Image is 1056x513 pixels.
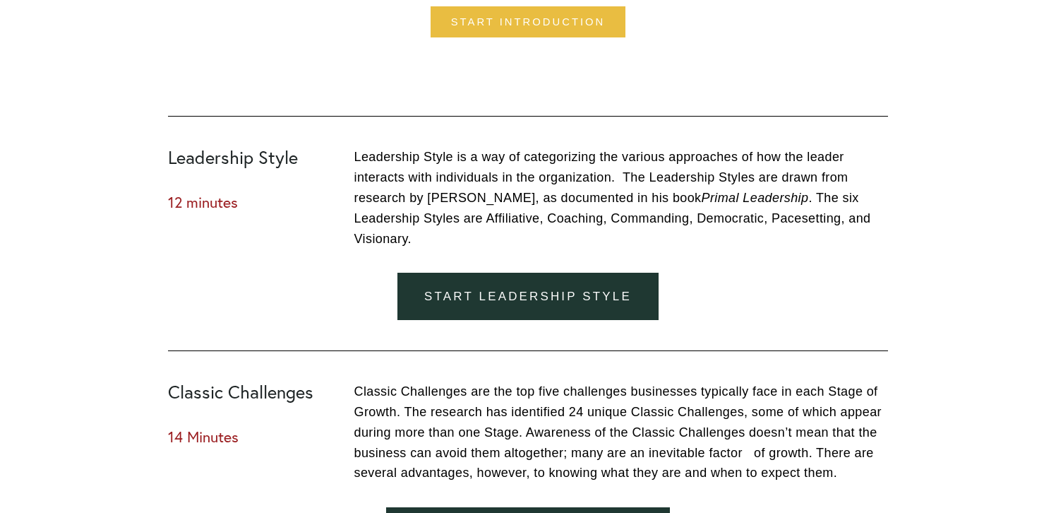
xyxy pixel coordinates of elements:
[168,147,330,168] h2: Leadership Style
[431,6,625,38] a: Start introduction
[168,382,330,403] h2: Classic Challenges
[354,382,889,483] p: Classic Challenges are the top five challenges businesses typically face in each Stage of Growth....
[702,191,809,205] em: Primal Leadership
[397,273,659,320] a: Start Leadership Style
[168,194,330,212] h3: 12 minutes
[168,428,330,447] h3: 14 Minutes
[354,147,889,249] p: Leadership Style is a way of categorizing the various approaches of how the leader interacts with...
